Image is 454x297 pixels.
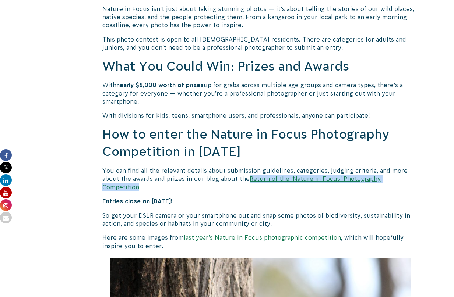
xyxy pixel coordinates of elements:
[102,198,173,204] strong: Entries close on [DATE]!
[102,58,418,75] h2: What You Could Win: Prizes and Awards
[102,111,418,119] p: With divisions for kids, teens, smartphone users, and professionals, anyone can participate!
[102,35,418,52] p: This photo contest is open to all [DEMOGRAPHIC_DATA] residents. There are categories for adults a...
[102,167,418,191] p: You can find all the relevant details about submission guidelines, categories, judging criteria, ...
[102,233,418,250] p: Here are some images from , which will hopefully inspire you to enter.
[102,175,381,190] a: Return of the ‘Nature in Focus’ Photography Competition
[184,234,341,241] a: last year’s Nature in Focus photographic competition
[116,82,204,88] strong: nearly $8,000 worth of prizes
[102,5,418,29] p: Nature in Focus isn’t just about taking stunning photos — it’s about telling the stories of our w...
[102,211,418,228] p: So get your DSLR camera or your smartphone out and snap some photos of biodiversity, sustainabili...
[102,126,418,161] h2: How to enter the Nature in Focus Photography Competition in [DATE]
[102,81,418,105] p: With up for grabs across multiple age groups and camera types, there’s a category for everyone — ...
